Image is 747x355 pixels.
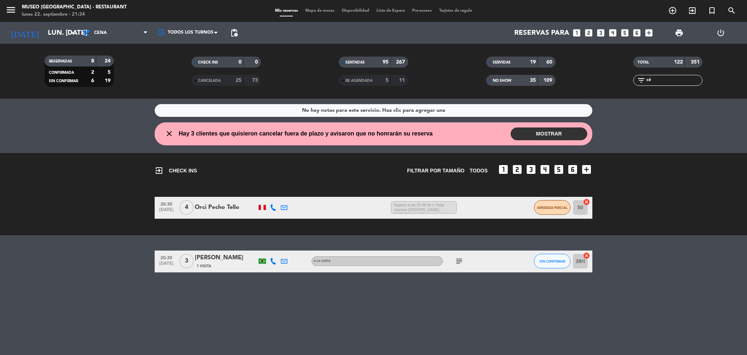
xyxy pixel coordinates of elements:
[396,60,406,65] strong: 267
[22,11,127,18] div: lunes 22. septiembre - 21:34
[407,167,464,175] span: Filtrar por tamaño
[539,259,565,263] span: SIN CONFIRMAR
[691,60,701,65] strong: 351
[345,61,365,64] span: SENTADAS
[155,166,163,175] i: exit_to_app
[49,71,74,75] span: CONFIRMADA
[530,78,536,83] strong: 35
[157,207,175,216] span: [DATE]
[49,79,78,83] span: SIN CONFIRMAR
[165,129,174,138] i: close
[708,6,716,15] i: turned_in_not
[179,254,194,268] span: 3
[530,60,536,65] strong: 19
[632,28,642,38] i: looks_6
[338,9,373,13] span: Disponibilidad
[179,200,194,215] span: 4
[91,58,94,64] strong: 8
[239,60,241,65] strong: 0
[409,9,436,13] span: Pre-acceso
[22,4,127,11] div: Museo [GEOGRAPHIC_DATA] - Restaurant
[581,164,592,175] i: add_box
[727,6,736,15] i: search
[198,79,221,83] span: CANCELADA
[252,78,259,83] strong: 73
[534,254,570,268] button: SIN CONFIRMAR
[668,6,677,15] i: add_circle_outline
[302,106,445,115] div: No hay notas para este servicio. Haz clic para agregar una
[511,127,587,140] button: MOSTRAR
[567,164,578,175] i: looks_6
[68,28,77,37] i: arrow_drop_down
[608,28,618,38] i: looks_4
[493,61,511,64] span: SERVIDAS
[345,79,372,83] span: RE AGENDADA
[399,78,406,83] strong: 11
[91,78,94,83] strong: 6
[620,28,630,38] i: looks_5
[469,167,488,175] span: TODOS
[546,60,554,65] strong: 60
[230,28,239,37] span: pending_actions
[514,29,569,37] span: Reservas para
[583,252,590,259] i: cancel
[700,22,742,44] div: LOG OUT
[179,129,433,138] span: Hay 3 clientes que quisieron cancelar fuera de plazo y avisaron que no honrarán su reserva
[572,28,581,38] i: looks_one
[386,78,388,83] strong: 5
[511,164,523,175] i: looks_two
[255,60,259,65] strong: 0
[583,198,590,206] i: cancel
[302,9,338,13] span: Mapa de mesas
[584,28,593,38] i: looks_two
[5,4,16,15] i: menu
[674,60,683,65] strong: 122
[716,28,725,37] i: power_settings_new
[498,164,509,175] i: looks_one
[105,58,112,64] strong: 24
[596,28,605,38] i: looks_3
[91,70,94,75] strong: 2
[373,9,409,13] span: Lista de Espera
[539,164,551,175] i: looks_4
[553,164,565,175] i: looks_5
[198,61,218,64] span: CHECK INS
[157,261,175,270] span: [DATE]
[195,203,257,212] div: Orci Pecho Tello
[436,9,476,13] span: Tarjetas de regalo
[94,30,107,35] span: Cena
[493,79,511,83] span: NO SHOW
[534,200,570,215] button: ARRIBADA PARCIAL
[675,28,684,37] span: print
[391,201,457,214] span: llegaron a las 20:49<br /> Nota impresa ([PERSON_NAME] [PERSON_NAME]): "Aunque mi barco recorra o...
[5,4,16,18] button: menu
[646,76,702,84] input: Filtrar por nombre...
[525,164,537,175] i: looks_3
[157,253,175,262] span: 20:30
[195,253,257,263] div: [PERSON_NAME]
[49,60,72,63] span: RESERVADAS
[105,78,112,83] strong: 19
[5,25,44,41] i: [DATE]
[314,260,330,263] span: A la carta
[271,9,302,13] span: Mis reservas
[197,263,211,269] span: 1 Visita
[236,78,241,83] strong: 25
[638,61,649,64] span: TOTAL
[688,6,697,15] i: exit_to_app
[537,206,568,210] span: ARRIBADA PARCIAL
[543,78,554,83] strong: 109
[455,257,464,266] i: subject
[383,60,388,65] strong: 95
[157,199,175,208] span: 20:30
[644,28,654,38] i: add_box
[637,76,646,85] i: filter_list
[155,166,197,175] span: CHECK INS
[108,70,112,75] strong: 5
